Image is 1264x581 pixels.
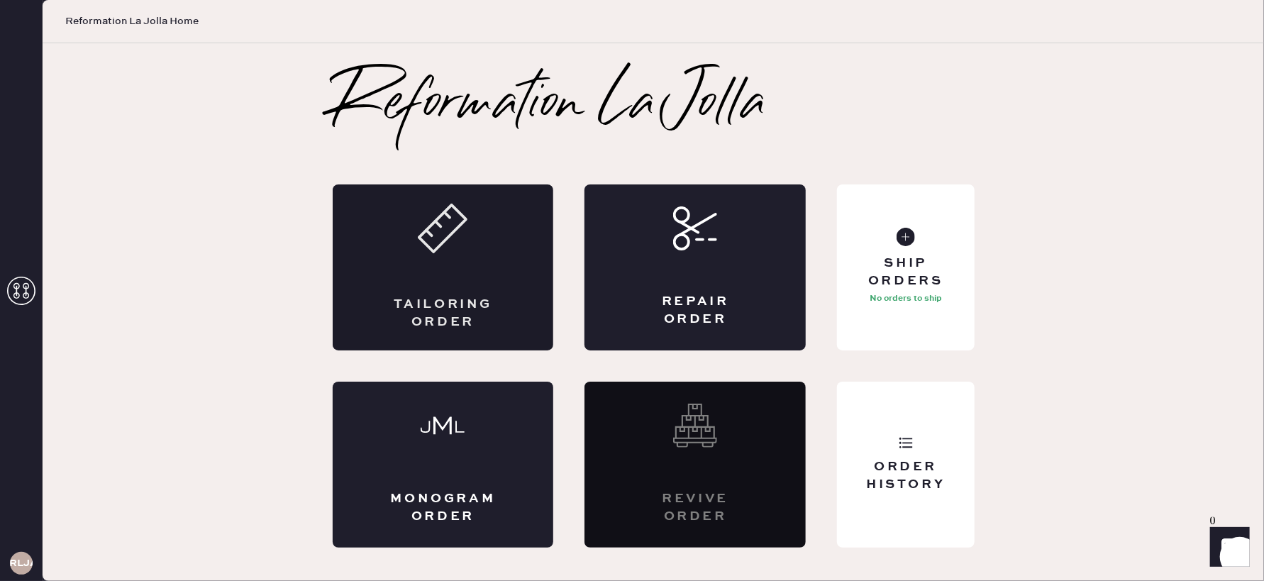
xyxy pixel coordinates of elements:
div: Interested? Contact us at care@hemster.co [584,382,806,548]
div: Monogram Order [389,490,497,526]
div: Tailoring Order [389,296,497,331]
div: Revive order [641,490,749,526]
h2: Reformation La Jolla [333,77,767,133]
p: No orders to ship [870,290,942,307]
div: Order History [848,458,963,494]
span: Reformation La Jolla Home [65,14,199,28]
div: Repair Order [641,293,749,328]
iframe: Front Chat [1197,517,1258,578]
h3: RLJA [10,558,33,568]
div: Ship Orders [848,255,963,290]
